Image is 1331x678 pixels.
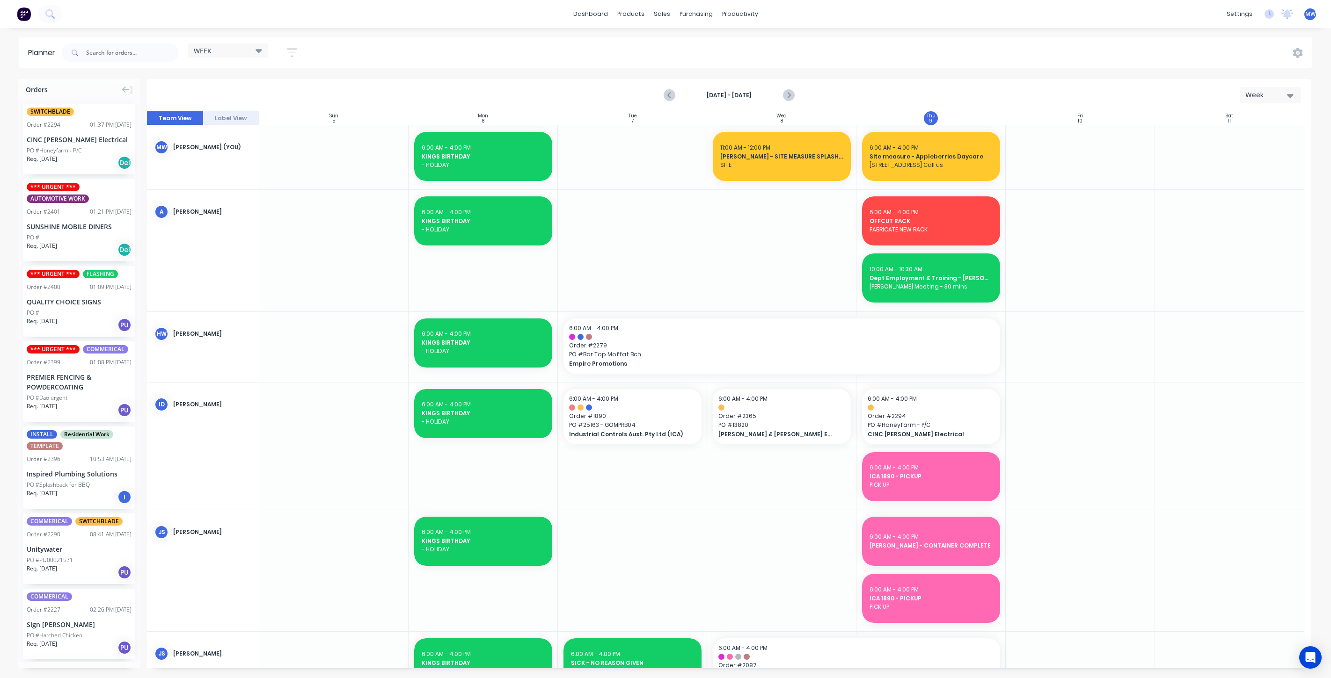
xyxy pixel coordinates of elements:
div: Tue [629,113,636,119]
span: Order # 2087 [718,661,995,670]
div: [PERSON_NAME] [173,208,251,216]
span: Req. [DATE] [27,640,57,648]
span: PICK UP [870,603,993,611]
span: KINGS BIRTHDAY [422,152,545,161]
img: Factory [17,7,31,21]
div: JS [154,525,168,539]
span: Req. [DATE] [27,402,57,411]
div: Sat [1226,113,1233,119]
div: Mon [478,113,488,119]
div: 10 [1078,119,1082,123]
span: TEMPLATE [27,442,63,450]
div: PO #Dao urgent [27,394,67,402]
span: OFFCUT RACK [870,217,993,225]
span: Orders [26,85,48,94]
span: KINGS BIRTHDAY [422,217,545,225]
div: settings [1222,7,1257,21]
span: FLASHING [83,270,118,278]
div: 01:37 PM [DATE] [90,121,132,129]
div: PO #Honeyfarm - P/C [27,146,81,155]
span: - HOLIDAY [422,347,545,355]
span: Order # 2294 [868,412,995,420]
div: 10:53 AM [DATE] [90,455,132,463]
div: Order # 2401 [27,208,60,216]
div: PU [117,641,132,655]
div: Planner [28,47,60,58]
span: - HOLIDAY [422,418,545,426]
span: INSTALL [27,430,57,439]
div: Wed [776,113,787,119]
span: Order # 2279 [569,341,995,350]
div: 11 [1228,119,1231,123]
span: 6:00 AM - 4:00 PM [718,644,768,652]
span: Req. [DATE] [27,155,57,163]
div: Unitywater [27,544,132,554]
div: [PERSON_NAME] (You) [173,143,251,151]
span: 6:00 AM - 4:00 PM [569,395,618,403]
div: A [154,205,168,219]
div: JS [154,647,168,661]
div: 01:21 PM [DATE] [90,208,132,216]
span: MW [1305,10,1316,18]
div: sales [649,7,675,21]
span: SICK - NO REASON GIVEN [571,659,694,667]
span: 6:00 AM - 4:00 PM [868,395,917,403]
div: Order # 2399 [27,358,60,367]
span: SWITCHBLADE [75,517,123,526]
span: 6:00 AM - 4:00 PM [718,395,768,403]
div: [PERSON_NAME] [173,528,251,536]
div: Fri [1077,113,1083,119]
span: 10:00 AM - 10:30 AM [870,265,922,273]
span: [PERSON_NAME] Meeting - 30 mins [870,282,993,291]
div: PO #Hatched Chicken [27,631,82,640]
span: 6:00 AM - 4:00 PM [569,324,618,332]
span: 6:00 AM - 4:00 PM [422,208,471,216]
div: Order # 2396 [27,455,60,463]
span: Residential Work [60,430,113,439]
span: Req. [DATE] [27,489,57,498]
div: Order # 2290 [27,530,60,539]
div: Thu [927,113,936,119]
span: - HOLIDAY [422,667,545,676]
span: 11:00 AM - 12:00 PM [720,144,770,151]
div: products [613,7,649,21]
span: Order # 2365 [718,412,845,420]
div: 01:08 PM [DATE] [90,358,132,367]
span: [PERSON_NAME] - CONTAINER COMPLETE [870,541,993,550]
span: Dept Employment & Training - [PERSON_NAME] - 0436 812 644 [870,274,993,282]
div: Open Intercom Messenger [1299,646,1322,669]
div: PREMIER FENCING & POWDERCOATING [27,372,132,392]
div: 9 [929,119,932,123]
span: 6:00 AM - 4:00 PM [571,650,620,658]
span: 6:00 AM - 4:00 PM [422,400,471,408]
button: Label View [203,111,259,125]
div: QUALITY CHOICE SIGNS [27,297,132,307]
div: 7 [631,119,634,123]
span: PICK UP [870,481,993,489]
span: COMMERICAL [83,345,128,353]
div: PO # [27,233,39,242]
span: CINC [PERSON_NAME] Electrical [868,430,982,439]
div: 5 [332,119,335,123]
span: SITE [720,161,843,169]
div: Sign [PERSON_NAME] [27,620,132,629]
span: PO # Honeyfarm - P/C [868,421,995,429]
div: [PERSON_NAME] [173,649,251,658]
input: Search for orders... [86,43,179,62]
div: Order # 2400 [27,283,60,291]
div: 08:41 AM [DATE] [90,530,132,539]
div: [PERSON_NAME] [173,400,251,409]
span: [PERSON_NAME] & [PERSON_NAME] Electrical [718,430,833,439]
span: Site measure - Appleberries Daycare [870,152,993,161]
span: [PERSON_NAME] - SITE MEASURE SPLASHBACK (Inspired Plumbing) [720,152,843,161]
button: Week [1240,87,1301,103]
span: Industrial Controls Aust. Pty Ltd (ICA) [569,430,683,439]
div: CINC [PERSON_NAME] Electrical [27,135,132,144]
div: Week [1245,90,1288,100]
span: ICA 1890 - PICKUP [870,594,993,603]
div: PO # [27,309,39,317]
span: 6:00 AM - 4:00 PM [422,650,471,658]
span: - HOLIDAY [422,161,545,169]
span: COMMERICAL [27,592,72,601]
div: MW [154,140,168,154]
